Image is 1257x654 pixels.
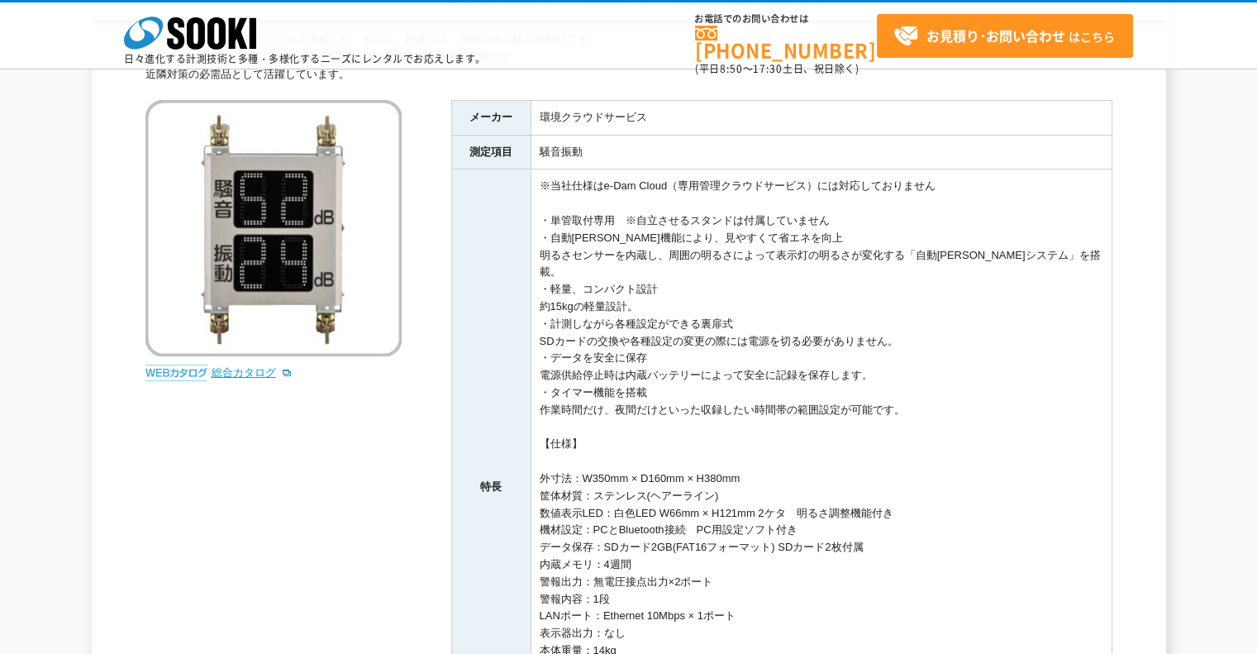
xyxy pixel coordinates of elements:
[212,366,293,379] a: 総合カタログ
[124,54,486,64] p: 日々進化する計測技術と多種・多様化するニーズにレンタルでお応えします。
[695,26,877,60] a: [PHONE_NUMBER]
[926,26,1065,45] strong: お見積り･お問い合わせ
[893,24,1115,49] span: はこちら
[695,61,859,76] span: (平日 ～ 土日、祝日除く)
[531,100,1112,135] td: 環境クラウドサービス
[145,365,207,381] img: webカタログ
[695,14,877,24] span: お電話でのお問い合わせは
[145,100,402,356] img: 騒音振動表示一体型計測器 EBH3-SS
[451,135,531,169] th: 測定項目
[451,100,531,135] th: メーカー
[753,61,783,76] span: 17:30
[531,135,1112,169] td: 騒音振動
[720,61,743,76] span: 8:50
[877,14,1133,58] a: お見積り･お問い合わせはこちら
